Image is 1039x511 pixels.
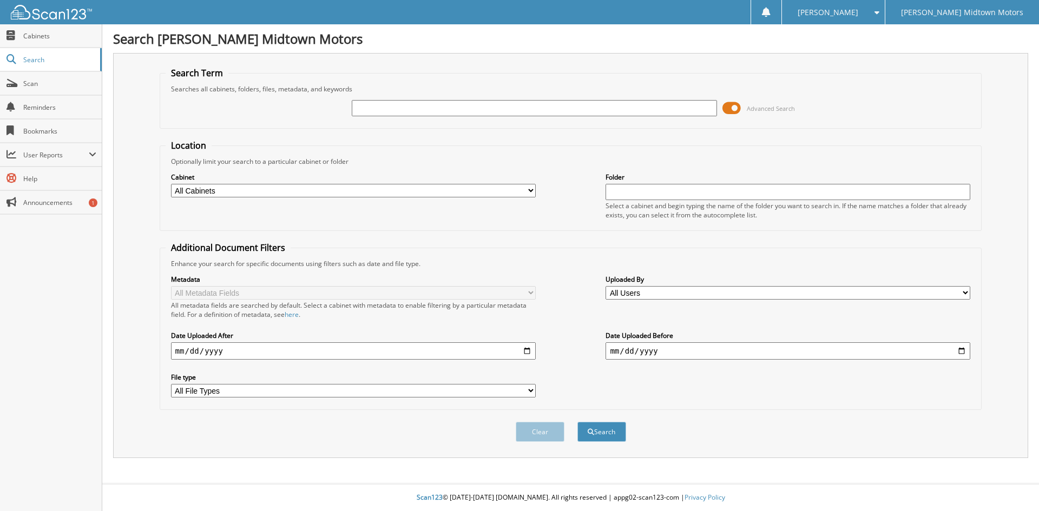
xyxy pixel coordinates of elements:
[23,31,96,41] span: Cabinets
[901,9,1023,16] span: [PERSON_NAME] Midtown Motors
[23,79,96,88] span: Scan
[23,103,96,112] span: Reminders
[798,9,858,16] span: [PERSON_NAME]
[685,493,725,502] a: Privacy Policy
[23,150,89,160] span: User Reports
[23,198,96,207] span: Announcements
[606,331,970,340] label: Date Uploaded Before
[285,310,299,319] a: here
[23,127,96,136] span: Bookmarks
[166,84,976,94] div: Searches all cabinets, folders, files, metadata, and keywords
[171,373,536,382] label: File type
[606,201,970,220] div: Select a cabinet and begin typing the name of the folder you want to search in. If the name match...
[171,301,536,319] div: All metadata fields are searched by default. Select a cabinet with metadata to enable filtering b...
[516,422,564,442] button: Clear
[23,55,95,64] span: Search
[166,259,976,268] div: Enhance your search for specific documents using filters such as date and file type.
[985,459,1039,511] iframe: Chat Widget
[166,157,976,166] div: Optionally limit your search to a particular cabinet or folder
[113,30,1028,48] h1: Search [PERSON_NAME] Midtown Motors
[606,275,970,284] label: Uploaded By
[23,174,96,183] span: Help
[166,67,228,79] legend: Search Term
[417,493,443,502] span: Scan123
[577,422,626,442] button: Search
[171,172,536,182] label: Cabinet
[747,104,795,112] span: Advanced Search
[606,172,970,182] label: Folder
[89,198,97,207] div: 1
[166,242,291,254] legend: Additional Document Filters
[606,342,970,360] input: end
[102,485,1039,511] div: © [DATE]-[DATE] [DOMAIN_NAME]. All rights reserved | appg02-scan123-com |
[166,140,212,151] legend: Location
[171,331,536,340] label: Date Uploaded After
[11,5,92,19] img: scan123-logo-white.svg
[171,275,536,284] label: Metadata
[171,342,536,360] input: start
